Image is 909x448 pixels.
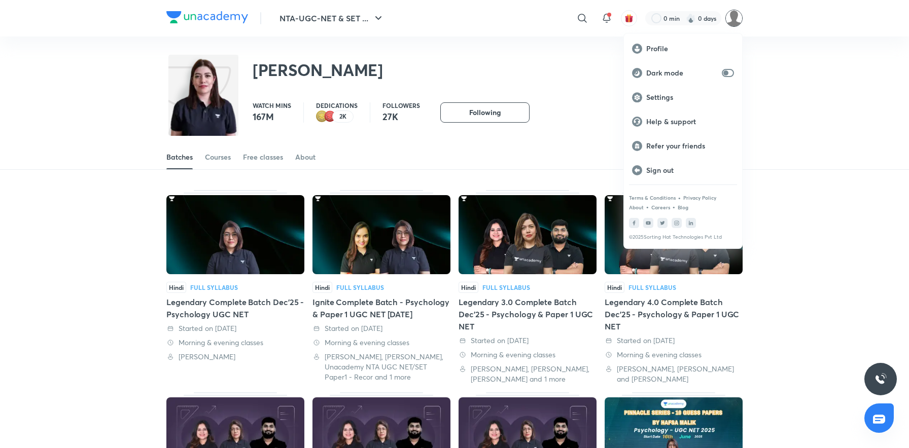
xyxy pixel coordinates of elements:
p: Settings [646,93,734,102]
div: • [672,202,676,211]
p: Profile [646,44,734,53]
a: Terms & Conditions [629,195,676,201]
a: Blog [678,204,688,210]
a: Privacy Policy [683,195,716,201]
a: Refer your friends [624,134,742,158]
a: Careers [651,204,670,210]
div: • [646,202,649,211]
a: Help & support [624,109,742,134]
a: About [629,204,644,210]
p: Dark mode [646,68,718,78]
a: Profile [624,36,742,61]
p: © 2025 Sorting Hat Technologies Pvt Ltd [629,234,737,240]
div: • [678,193,681,202]
p: Sign out [646,166,734,175]
p: Help & support [646,117,734,126]
p: Refer your friends [646,141,734,151]
a: Settings [624,85,742,109]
